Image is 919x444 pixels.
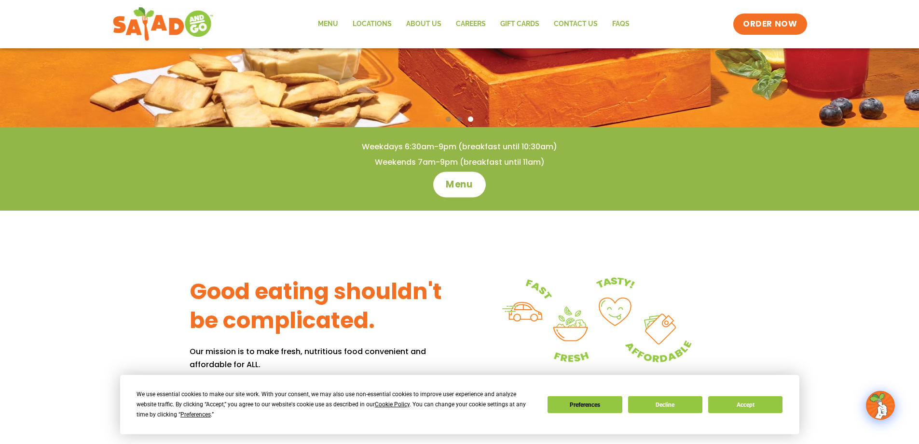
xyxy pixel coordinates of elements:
h3: Good eating shouldn't be complicated. [190,277,460,335]
span: Cookie Policy [375,401,410,408]
div: We use essential cookies to make our site work. With your consent, we may also use non-essential ... [137,389,536,420]
div: Cookie Consent Prompt [120,375,799,434]
span: ORDER NOW [743,18,797,30]
img: new-SAG-logo-768×292 [112,5,214,43]
a: Menu [311,13,345,35]
h4: Weekdays 6:30am-9pm (breakfast until 10:30am) [19,142,900,152]
button: Accept [708,396,782,413]
span: Preferences [180,411,211,418]
h4: Weekends 7am-9pm (breakfast until 11am) [19,157,900,168]
a: FAQs [605,13,637,35]
a: Locations [345,13,399,35]
span: Go to slide 3 [468,116,473,122]
a: Careers [449,13,493,35]
a: GIFT CARDS [493,13,547,35]
button: Decline [628,396,702,413]
a: Menu [433,172,486,197]
button: Preferences [548,396,622,413]
img: wpChatIcon [867,392,894,419]
span: Go to slide 2 [457,116,462,122]
span: Menu [446,178,473,191]
a: About Us [399,13,449,35]
a: Contact Us [547,13,605,35]
a: ORDER NOW [733,14,807,35]
nav: Menu [311,13,637,35]
p: Our mission is to make fresh, nutritious food convenient and affordable for ALL. [190,345,460,371]
span: Go to slide 1 [446,116,451,122]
